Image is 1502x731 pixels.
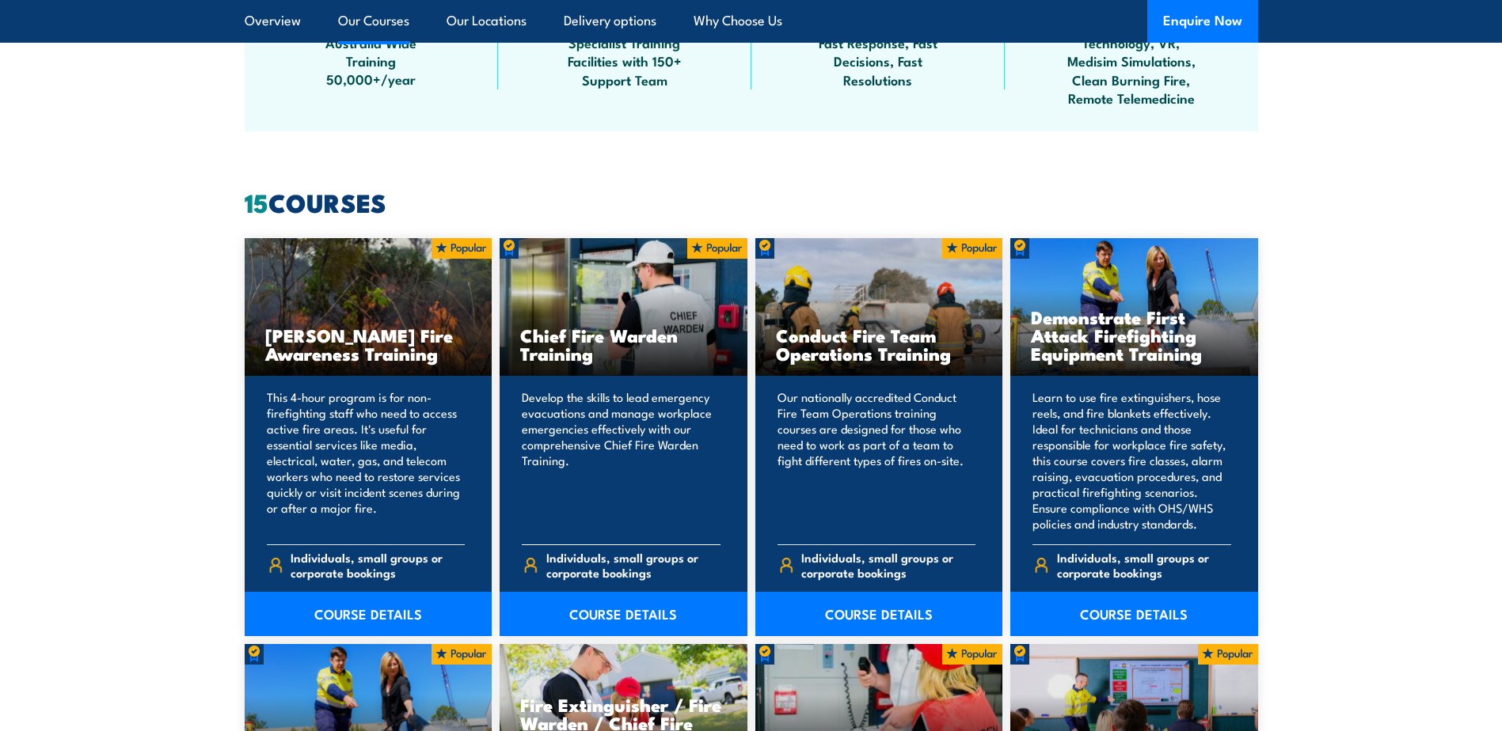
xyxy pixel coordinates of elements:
[755,592,1003,636] a: COURSE DETAILS
[500,592,747,636] a: COURSE DETAILS
[245,191,1258,213] h2: COURSES
[1032,389,1231,532] p: Learn to use fire extinguishers, hose reels, and fire blankets effectively. Ideal for technicians...
[546,550,721,580] span: Individuals, small groups or corporate bookings
[267,389,466,532] p: This 4-hour program is for non-firefighting staff who need to access active fire areas. It's usef...
[1010,592,1258,636] a: COURSE DETAILS
[291,550,465,580] span: Individuals, small groups or corporate bookings
[520,326,727,362] h3: Chief Fire Warden Training
[553,33,696,89] span: Specialist Training Facilities with 150+ Support Team
[245,592,492,636] a: COURSE DETAILS
[265,326,472,362] h3: [PERSON_NAME] Fire Awareness Training
[1060,33,1203,108] span: Technology, VR, Medisim Simulations, Clean Burning Fire, Remote Telemedicine
[245,182,268,222] strong: 15
[522,389,721,532] p: Develop the skills to lead emergency evacuations and manage workplace emergencies effectively wit...
[807,33,949,89] span: Fast Response, Fast Decisions, Fast Resolutions
[778,389,976,532] p: Our nationally accredited Conduct Fire Team Operations training courses are designed for those wh...
[300,33,443,89] span: Australia Wide Training 50,000+/year
[776,326,983,362] h3: Conduct Fire Team Operations Training
[801,550,975,580] span: Individuals, small groups or corporate bookings
[1057,550,1231,580] span: Individuals, small groups or corporate bookings
[1031,308,1238,362] h3: Demonstrate First Attack Firefighting Equipment Training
